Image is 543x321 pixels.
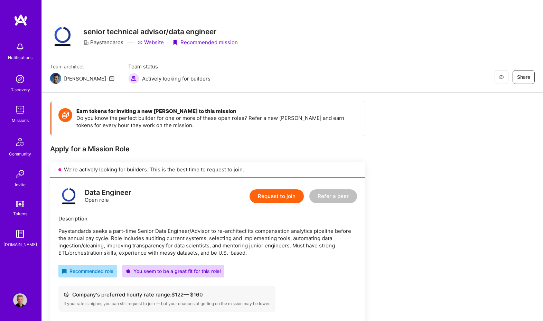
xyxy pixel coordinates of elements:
div: Invite [15,181,26,188]
img: bell [13,40,27,54]
img: Actively looking for builders [128,73,139,84]
h3: senior technical advisor/data engineer [83,27,238,36]
img: teamwork [13,103,27,117]
div: Apply for a Mission Role [50,144,365,153]
img: Token icon [58,108,72,122]
div: Community [9,150,31,158]
i: icon CompanyGray [83,40,89,45]
img: discovery [13,72,27,86]
i: icon RecommendedBadge [62,269,67,274]
button: Refer a peer [309,189,357,203]
div: Tokens [13,210,27,217]
img: Invite [13,167,27,181]
div: Notifications [8,54,32,61]
div: Recommended role [62,267,113,275]
div: Recommended mission [172,39,238,46]
i: icon EyeClosed [498,74,504,80]
img: tokens [16,201,24,207]
img: logo [58,186,79,207]
p: Do you know the perfect builder for one or more of these open roles? Refer a new [PERSON_NAME] an... [76,114,358,129]
img: Company Logo [50,24,75,49]
img: logo [14,14,28,26]
button: Share [513,70,535,84]
span: Team status [128,63,210,70]
img: guide book [13,227,27,241]
i: icon PurpleRibbon [172,40,178,45]
div: Missions [12,117,29,124]
div: Description [58,215,357,222]
div: · [167,39,169,46]
h4: Earn tokens for inviting a new [PERSON_NAME] to this mission [76,108,358,114]
a: Website [137,39,164,46]
i: icon PurpleStar [126,269,131,274]
img: Team Architect [50,73,61,84]
span: Share [517,74,530,81]
div: If your rate is higher, you can still request to join — but your chances of getting on the missio... [64,301,270,306]
button: Request to join [250,189,304,203]
span: Team architect [50,63,114,70]
p: Paystandards seeks a part-time Senior Data Engineer/Advisor to re-architect its compensation anal... [58,227,357,256]
i: icon Cash [64,292,69,297]
img: Community [12,134,28,150]
div: [PERSON_NAME] [64,75,106,82]
div: You seem to be a great fit for this role! [126,267,221,275]
div: Paystandards [83,39,123,46]
i: icon Mail [109,76,114,81]
div: We’re actively looking for builders. This is the best time to request to join. [50,162,365,178]
a: User Avatar [11,293,29,307]
div: Open role [85,189,131,204]
div: Data Engineer [85,189,131,196]
div: Company's preferred hourly rate range: $ 122 — $ 160 [64,291,270,298]
img: User Avatar [13,293,27,307]
div: Discovery [10,86,30,93]
div: [DOMAIN_NAME] [3,241,37,248]
span: Actively looking for builders [142,75,210,82]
